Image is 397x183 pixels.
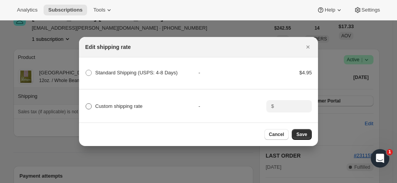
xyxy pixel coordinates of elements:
[349,5,385,15] button: Settings
[48,7,82,13] span: Subscriptions
[44,5,87,15] button: Subscriptions
[198,102,266,110] div: -
[17,7,37,13] span: Analytics
[312,5,347,15] button: Help
[362,7,380,13] span: Settings
[271,103,274,109] span: $
[85,43,131,51] h2: Edit shipping rate
[266,69,312,77] div: $4.95
[292,129,312,140] button: Save
[296,131,307,138] span: Save
[93,7,105,13] span: Tools
[303,42,313,52] button: Close
[89,5,118,15] button: Tools
[269,131,284,138] span: Cancel
[95,103,143,109] span: Custom shipping rate
[264,129,289,140] button: Cancel
[12,5,42,15] button: Analytics
[387,149,393,155] span: 1
[95,70,178,76] span: Standard Shipping (USPS: 4-8 Days)
[371,149,389,168] iframe: Intercom live chat
[198,69,266,77] div: -
[325,7,335,13] span: Help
